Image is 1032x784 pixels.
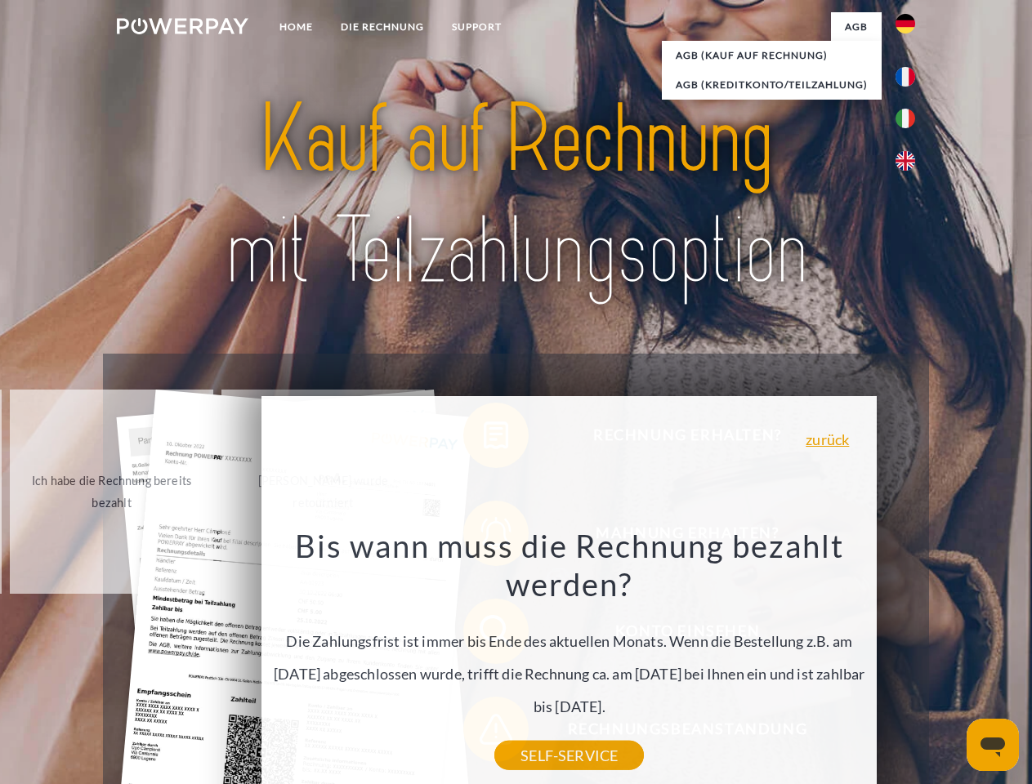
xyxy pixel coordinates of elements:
[231,470,415,514] div: [PERSON_NAME] wurde retourniert
[271,526,868,604] h3: Bis wann muss die Rechnung bezahlt werden?
[896,67,915,87] img: fr
[662,70,882,100] a: AGB (Kreditkonto/Teilzahlung)
[494,741,644,770] a: SELF-SERVICE
[896,14,915,33] img: de
[967,719,1019,771] iframe: Schaltfläche zum Öffnen des Messaging-Fensters
[271,526,868,755] div: Die Zahlungsfrist ist immer bis Ende des aktuellen Monats. Wenn die Bestellung z.B. am [DATE] abg...
[662,41,882,70] a: AGB (Kauf auf Rechnung)
[806,432,849,447] a: zurück
[896,109,915,128] img: it
[20,470,203,514] div: Ich habe die Rechnung bereits bezahlt
[896,151,915,171] img: en
[156,78,876,313] img: title-powerpay_de.svg
[266,12,327,42] a: Home
[438,12,516,42] a: SUPPORT
[327,12,438,42] a: DIE RECHNUNG
[117,18,248,34] img: logo-powerpay-white.svg
[831,12,882,42] a: agb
